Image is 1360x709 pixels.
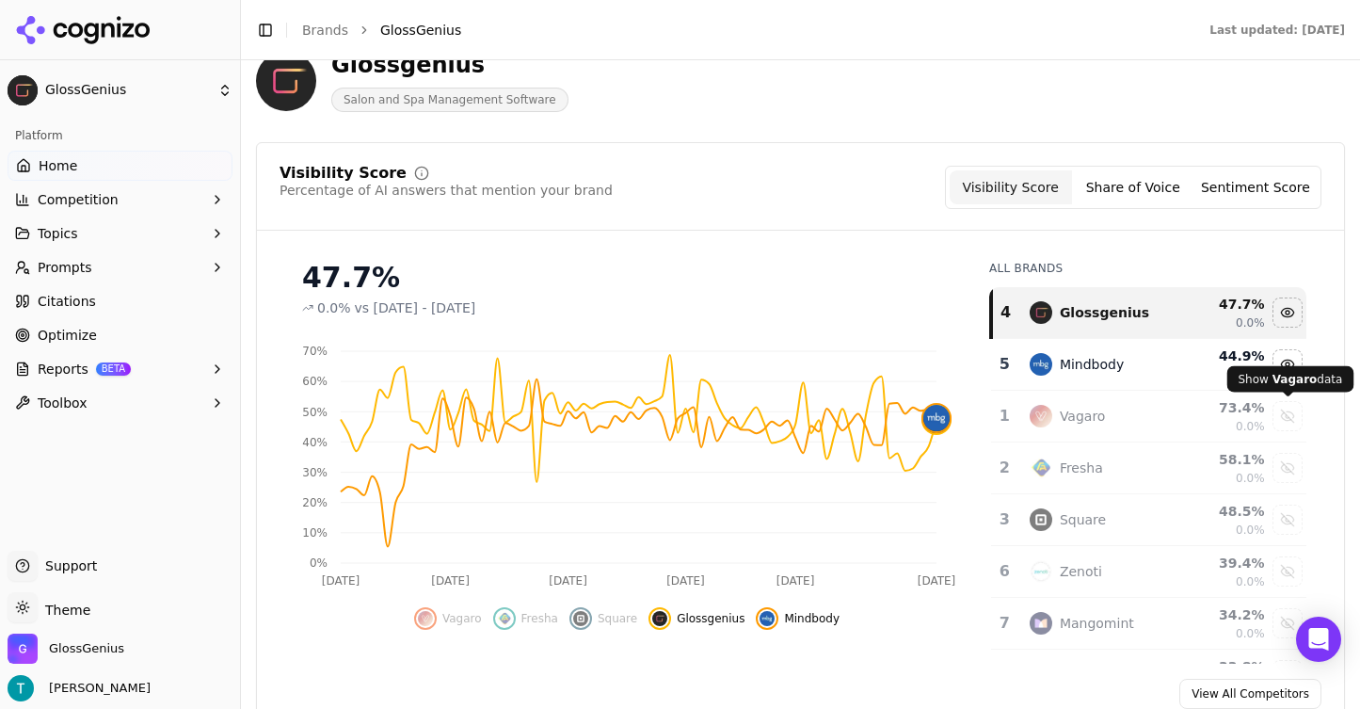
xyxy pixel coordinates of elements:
div: 73.4 % [1185,398,1264,417]
button: ReportsBETA [8,354,232,384]
img: Thomas Hopkins [8,675,34,701]
button: Hide mindbody data [1272,349,1303,379]
span: Optimize [38,326,97,345]
span: Support [38,556,97,575]
span: 0.0% [1236,626,1265,641]
div: Fresha [1060,459,1103,477]
tspan: [DATE] [431,574,470,588]
p: Show data [1239,372,1343,387]
button: Sentiment Score [1194,170,1317,204]
div: 58.1 % [1185,450,1264,469]
button: Prompts [8,252,232,282]
button: Visibility Score [950,170,1072,204]
img: glossgenius [652,611,667,626]
span: Vagaro [1272,373,1318,386]
div: 5 [999,353,1011,376]
div: Mindbody [1060,355,1124,374]
div: 2 [999,457,1011,479]
span: Salon and Spa Management Software [331,88,568,112]
tspan: [DATE] [322,574,360,588]
button: Show fresha data [1272,453,1303,483]
span: vs [DATE] - [DATE] [355,298,476,317]
span: GlossGenius [49,640,124,657]
a: Optimize [8,320,232,350]
tspan: 0% [310,556,328,570]
button: Show square data [1272,505,1303,535]
img: GlossGenius [8,75,38,105]
a: Brands [302,23,348,38]
img: GlossGenius [8,634,38,664]
span: Vagaro [442,611,482,626]
button: Show vagaro data [414,607,482,630]
div: Mangomint [1060,614,1134,633]
img: zenoti [1030,560,1052,583]
img: fresha [1030,457,1052,479]
div: 34.2 % [1185,605,1264,624]
div: Square [1060,510,1106,529]
span: Theme [38,603,90,618]
div: Percentage of AI answers that mention your brand [280,181,613,200]
tspan: 10% [302,526,328,540]
span: Mindbody [784,611,840,626]
img: GlossGenius [256,51,316,111]
div: 33.8 % [1185,657,1264,676]
span: GlossGenius [45,82,210,99]
div: 44.9 % [1185,346,1264,365]
img: square [573,611,588,626]
div: Open Intercom Messenger [1296,617,1341,662]
tspan: [DATE] [918,574,956,588]
span: 0.0% [1236,523,1265,538]
span: Glossgenius [677,611,744,626]
div: 47.7% [302,261,952,295]
button: Hide glossgenius data [1272,298,1303,328]
span: Fresha [521,611,558,626]
span: 0.0% [317,298,351,317]
div: 3 [999,508,1011,531]
img: mindbody [760,611,775,626]
div: 48.5 % [1185,502,1264,521]
div: Visibility Score [280,166,407,181]
div: 47.7 % [1185,295,1264,314]
span: Topics [38,224,78,243]
span: Square [598,611,637,626]
tr: 5mindbodyMindbody44.9%0.0%Hide mindbody data [991,339,1306,391]
nav: breadcrumb [302,21,1172,40]
tr: 7mangomintMangomint34.2%0.0%Show mangomint data [991,598,1306,650]
tspan: [DATE] [666,574,705,588]
tspan: [DATE] [776,574,815,588]
button: Show booksy data [1272,660,1303,690]
a: Home [8,151,232,181]
a: Citations [8,286,232,316]
button: Show mangomint data [1272,608,1303,638]
button: Show zenoti data [1272,556,1303,587]
span: BETA [96,363,131,376]
button: Show fresha data [493,607,558,630]
button: Share of Voice [1072,170,1194,204]
button: Competition [8,185,232,215]
div: 39.4 % [1185,554,1264,572]
div: 4 [1000,301,1011,324]
span: [PERSON_NAME] [41,680,151,697]
button: Open user button [8,675,151,701]
button: Open organization switcher [8,634,124,664]
div: Zenoti [1060,562,1102,581]
div: 7 [999,612,1011,635]
button: Show square data [569,607,637,630]
span: 0.0% [1236,315,1265,330]
tr: 4glossgeniusGlossgenius47.7%0.0%Hide glossgenius data [991,287,1306,339]
tspan: 70% [302,345,328,358]
div: All Brands [989,261,1306,276]
img: vagaro [418,611,433,626]
button: Hide mindbody data [756,607,840,630]
button: Topics [8,218,232,249]
button: Hide glossgenius data [648,607,744,630]
button: Show vagaro data [1272,401,1303,431]
div: Glossgenius [331,50,568,80]
span: Toolbox [38,394,88,412]
span: 0.0% [1236,471,1265,486]
tr: 6zenotiZenoti39.4%0.0%Show zenoti data [991,546,1306,598]
tspan: 60% [302,375,328,388]
span: 0.0% [1236,419,1265,434]
button: Toolbox [8,388,232,418]
tspan: 40% [302,436,328,449]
